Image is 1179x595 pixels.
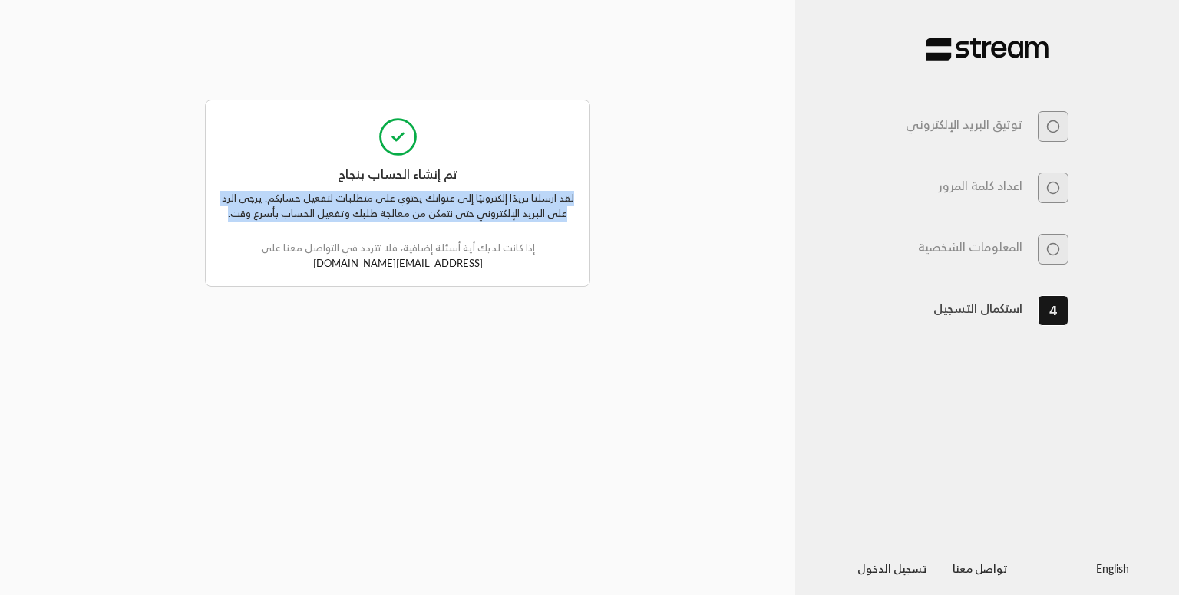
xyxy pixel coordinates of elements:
h3: المعلومات الشخصية [918,240,1022,255]
a: تواصل معنا [940,559,1021,578]
img: Stream Pay [926,38,1049,61]
h3: اعداد كلمة المرور [938,179,1022,193]
h3: توثيق البريد الإلكتروني [906,117,1022,132]
a: English [1096,554,1129,582]
div: لقد ارسلنا بريدًا إلكترونيًا إلى عنوانك يحتوي على متطلبات لتفعيل حسابكم. يرجى الرد على البريد الإ... [221,184,575,271]
button: تسجيل الدخول [845,554,940,582]
div: تم إنشاء الحساب بنجاح [221,158,575,184]
span: 4 [1049,301,1057,321]
a: [EMAIL_ADDRESS][DOMAIN_NAME] [313,257,483,269]
button: تواصل معنا [940,554,1021,582]
a: تسجيل الدخول [845,559,940,578]
div: إذا كانت لديك أية أسئلة إضافية، فلا تتردد في التواصل معنا على [221,221,575,271]
h3: استكمال التسجيل [933,301,1022,316]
